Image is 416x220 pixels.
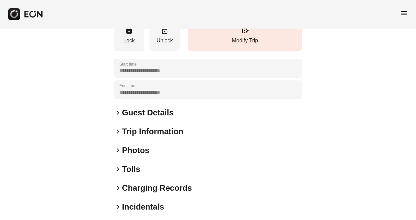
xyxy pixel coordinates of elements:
[122,107,173,118] h2: Guest Details
[114,184,122,192] span: keyboard_arrow_right
[125,26,133,34] span: lock
[114,23,144,51] button: Lock
[114,146,122,154] span: keyboard_arrow_right
[153,37,176,45] p: Unlock
[188,23,302,51] button: Modify Trip
[114,109,122,117] span: keyboard_arrow_right
[114,165,122,173] span: keyboard_arrow_right
[122,201,164,212] h2: Incidentals
[122,145,149,156] h2: Photos
[191,37,299,45] p: Modify Trip
[150,23,180,51] button: Unlock
[122,126,183,137] h2: Trip Information
[117,37,141,45] p: Lock
[122,164,140,175] h2: Tolls
[161,26,169,34] span: lock_open
[400,9,408,17] span: menu
[114,127,122,136] span: keyboard_arrow_right
[114,203,122,211] span: keyboard_arrow_right
[241,26,249,34] span: edit_road
[122,183,192,193] h2: Charging Records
